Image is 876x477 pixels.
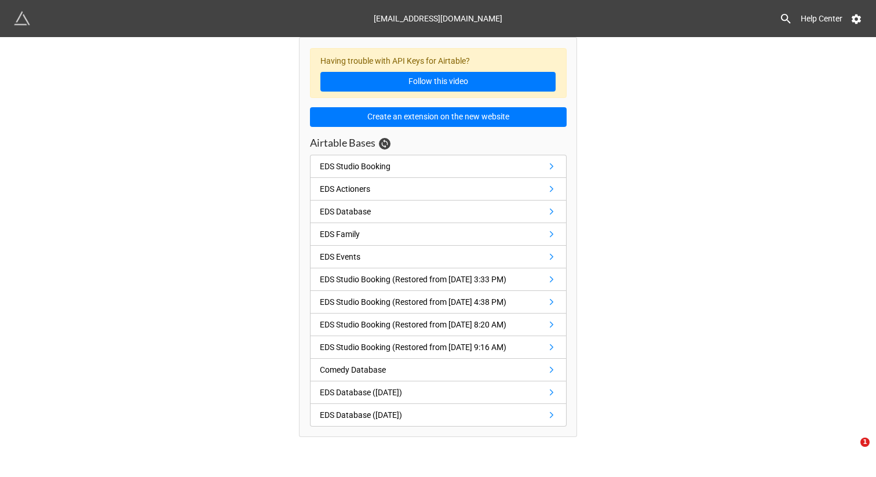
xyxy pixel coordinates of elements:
iframe: Intercom live chat [837,438,864,465]
a: Help Center [793,8,851,29]
a: Sync Base Structure [379,138,390,150]
a: EDS Family [310,223,567,246]
div: EDS Studio Booking (Restored from [DATE] 3:33 PM) [320,273,506,286]
div: EDS Studio Booking (Restored from [DATE] 8:20 AM) [320,318,506,331]
a: EDS Studio Booking (Restored from [DATE] 3:33 PM) [310,268,567,291]
a: Follow this video [320,72,556,92]
h3: Airtable Bases [310,136,375,150]
button: Create an extension on the new website [310,107,567,127]
div: Having trouble with API Keys for Airtable? [310,48,567,99]
a: Comedy Database [310,359,567,381]
div: EDS Studio Booking (Restored from [DATE] 4:38 PM) [320,296,506,308]
a: EDS Actioners [310,178,567,201]
a: EDS Studio Booking (Restored from [DATE] 4:38 PM) [310,291,567,314]
img: miniextensions-icon.73ae0678.png [14,10,30,27]
span: 1 [860,438,870,447]
div: EDS Database [320,205,371,218]
div: EDS Family [320,228,360,241]
div: EDS Studio Booking (Restored from [DATE] 9:16 AM) [320,341,506,354]
div: [EMAIL_ADDRESS][DOMAIN_NAME] [374,8,502,29]
a: EDS Database [310,201,567,223]
div: EDS Database ([DATE]) [320,386,402,399]
div: Comedy Database [320,363,386,376]
div: EDS Studio Booking [320,160,390,173]
a: EDS Studio Booking (Restored from [DATE] 8:20 AM) [310,314,567,336]
a: EDS Events [310,246,567,268]
div: EDS Database ([DATE]) [320,409,402,421]
a: EDS Studio Booking [310,155,567,178]
div: EDS Events [320,250,360,263]
div: EDS Actioners [320,183,370,195]
a: EDS Database ([DATE]) [310,404,567,427]
a: EDS Database ([DATE]) [310,381,567,404]
a: EDS Studio Booking (Restored from [DATE] 9:16 AM) [310,336,567,359]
